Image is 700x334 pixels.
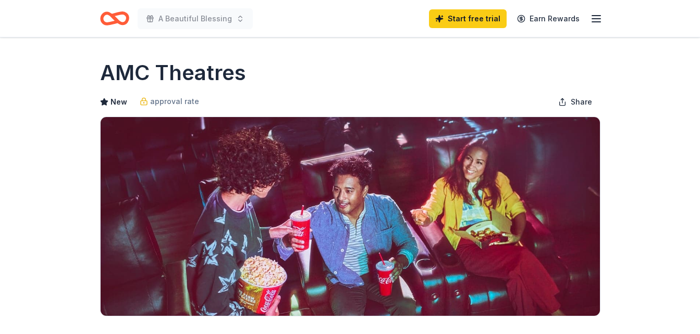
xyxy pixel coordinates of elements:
[101,117,600,316] img: Image for AMC Theatres
[550,92,600,112] button: Share
[110,96,127,108] span: New
[100,58,246,87] h1: AMC Theatres
[140,95,199,108] a: approval rate
[138,8,253,29] button: A Beautiful Blessing
[158,12,232,25] span: A Beautiful Blessing
[150,95,199,108] span: approval rate
[100,6,129,31] a: Home
[571,96,592,108] span: Share
[429,9,507,28] a: Start free trial
[511,9,586,28] a: Earn Rewards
